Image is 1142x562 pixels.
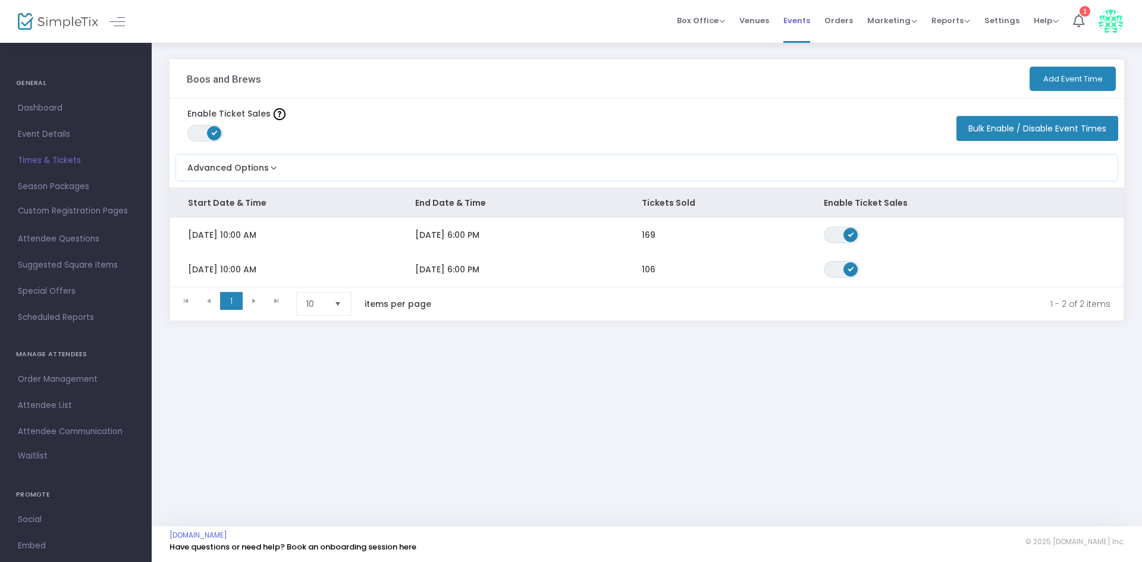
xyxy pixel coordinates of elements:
span: Marketing [867,15,917,26]
h4: MANAGE ATTENDEES [16,343,136,366]
button: Bulk Enable / Disable Event Times [956,116,1118,141]
h3: Boos and Brews [187,73,261,85]
a: [DOMAIN_NAME] [170,530,227,540]
span: Settings [984,5,1019,36]
h4: PROMOTE [16,483,136,507]
span: ON [212,130,218,136]
th: End Date & Time [397,188,625,218]
span: Season Packages [18,179,134,194]
label: Enable Ticket Sales [187,108,285,120]
span: [DATE] 6:00 PM [415,263,479,275]
div: 1 [1080,6,1090,17]
span: Waitlist [18,450,48,462]
button: Advanced Options [176,155,280,174]
span: 169 [642,229,655,241]
span: Event Details [18,127,134,142]
button: Select [330,293,346,315]
span: [DATE] 10:00 AM [188,263,256,275]
button: Add Event Time [1030,67,1116,91]
span: Attendee List [18,398,134,413]
th: Start Date & Time [170,188,397,218]
span: Help [1034,15,1059,26]
span: Custom Registration Pages [18,205,128,217]
a: Have questions or need help? Book an onboarding session here [170,541,416,552]
span: Special Offers [18,284,134,299]
span: Attendee Questions [18,231,134,247]
span: Reports [931,15,970,26]
span: Page 1 [220,292,243,310]
label: items per page [365,298,431,310]
kendo-pager-info: 1 - 2 of 2 items [456,292,1110,316]
span: © 2025 [DOMAIN_NAME] Inc. [1025,537,1124,547]
span: Times & Tickets [18,153,134,168]
span: Embed [18,538,134,554]
th: Tickets Sold [624,188,805,218]
span: Suggested Square Items [18,258,134,273]
div: Data table [170,188,1124,287]
span: 106 [642,263,655,275]
span: Scheduled Reports [18,310,134,325]
span: Venues [739,5,769,36]
span: Social [18,512,134,528]
span: Events [783,5,810,36]
h4: GENERAL [16,71,136,95]
span: Order Management [18,372,134,387]
img: question-mark [274,108,285,120]
span: [DATE] 10:00 AM [188,229,256,241]
span: [DATE] 6:00 PM [415,229,479,241]
span: Orders [824,5,853,36]
span: ON [848,265,854,271]
span: Box Office [677,15,725,26]
span: Attendee Communication [18,424,134,439]
span: Dashboard [18,101,134,116]
span: ON [848,231,854,237]
span: 10 [306,298,325,310]
th: Enable Ticket Sales [806,188,942,218]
